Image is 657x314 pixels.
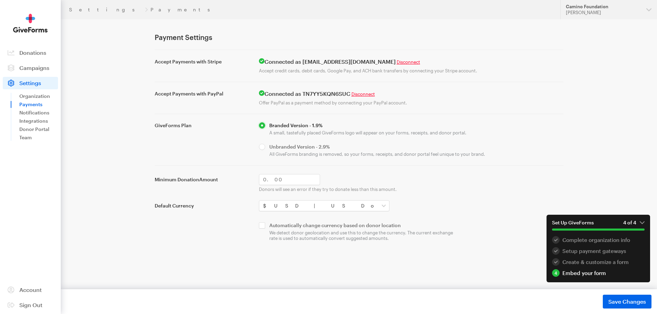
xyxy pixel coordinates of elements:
button: Set Up GiveForms4 of 4 [547,215,650,236]
a: Account [3,284,58,296]
h4: Connected as TN7YY5KQN6SUC [259,90,563,97]
a: Notifications [19,109,58,117]
p: Offer PayPal as a payment method by connecting your PayPal account. [259,100,563,105]
a: 3 Create & customize a form [552,258,645,266]
a: Team [19,133,58,142]
a: Sign Out [3,299,58,311]
label: Accept Payments with Stripe [155,59,251,65]
div: Complete organization info [552,236,645,244]
a: 2 Setup payment gateways [552,247,645,255]
a: Payments [19,100,58,109]
label: Minimum Donation [155,176,251,183]
span: Sign Out [19,302,42,308]
a: 1 Complete organization info [552,236,645,244]
span: Donations [19,49,46,56]
div: Embed your form [552,269,645,277]
h4: Connected as [EMAIL_ADDRESS][DOMAIN_NAME] [259,58,563,65]
div: 3 [552,258,560,266]
a: Donations [3,47,58,59]
input: 0.00 [259,174,320,185]
a: Disconnect [351,91,375,97]
a: Disconnect [397,59,420,65]
h1: Payment Settings [155,33,563,41]
p: Accept credit cards, debit cards, Google Pay, and ACH bank transfers by connecting your Stripe ac... [259,68,563,73]
a: Campaigns [3,62,58,74]
a: Integrations [19,117,58,125]
span: Save Changes [608,297,646,306]
a: Settings [3,77,58,89]
div: [PERSON_NAME] [566,10,641,16]
a: 4 Embed your form [552,269,645,277]
span: Settings [19,80,41,86]
a: Donor Portal [19,125,58,133]
button: Save Changes [603,295,651,308]
span: Amount [199,176,218,182]
label: Default Currency [155,203,251,209]
label: Accept Payments with PayPal [155,91,251,97]
a: Organization [19,92,58,100]
div: Setup payment gateways [552,247,645,255]
div: 1 [552,236,560,244]
a: Settings [69,7,142,12]
div: 4 [552,269,560,277]
p: Donors will see an error if they try to donate less than this amount. [259,186,563,192]
em: 4 of 4 [623,220,645,226]
div: 2 [552,247,560,255]
span: Account [19,286,42,293]
label: GiveForms Plan [155,122,251,129]
span: Campaigns [19,64,49,71]
div: Camino Foundation [566,4,641,10]
img: GiveForms [13,14,48,33]
div: Create & customize a form [552,258,645,266]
